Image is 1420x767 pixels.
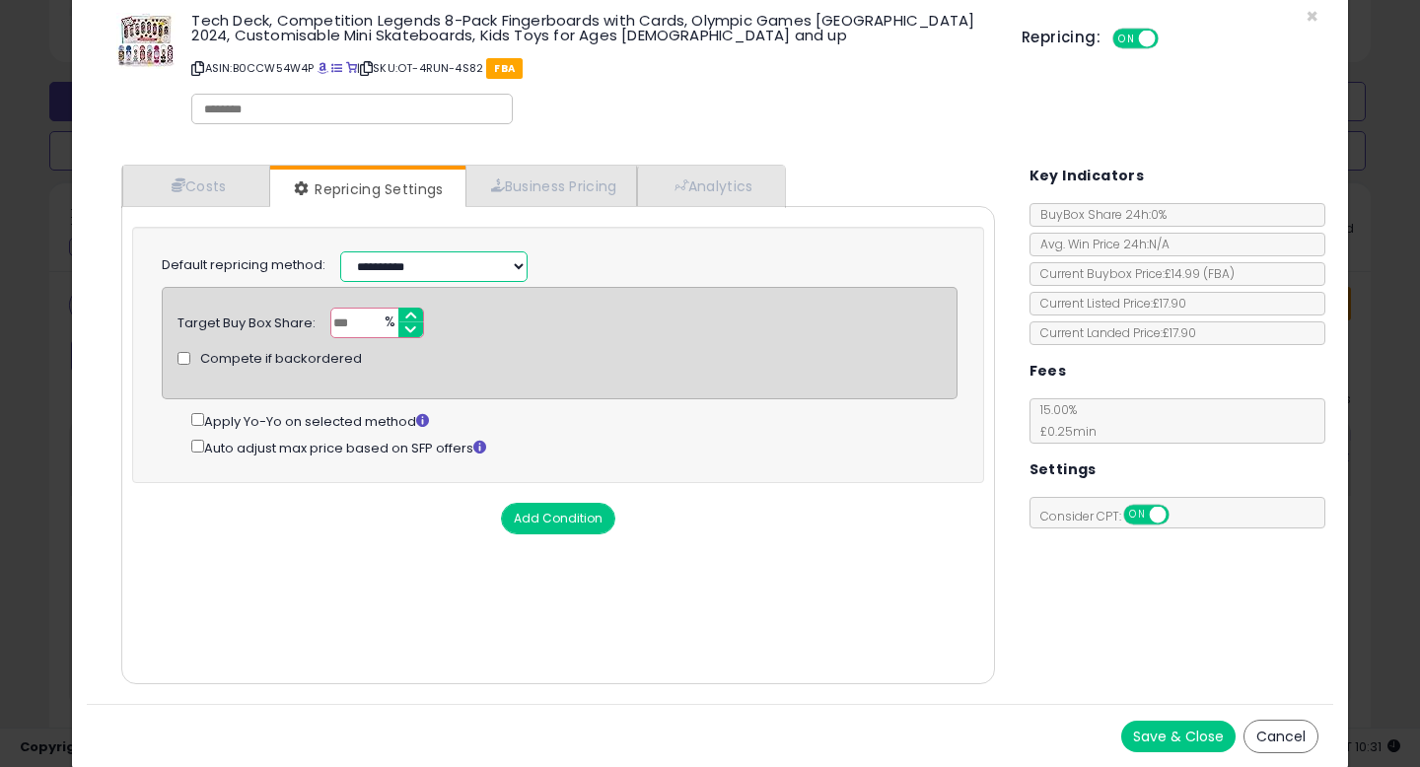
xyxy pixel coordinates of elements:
a: Your listing only [346,60,357,76]
span: OFF [1156,31,1187,47]
a: Analytics [637,166,783,206]
p: ASIN: B0CCW54W4P | SKU: OT-4RUN-4S82 [191,52,992,84]
div: Auto adjust max price based on SFP offers [191,436,958,458]
h5: Repricing: [1022,30,1100,45]
span: ( FBA ) [1203,265,1235,282]
span: ON [1125,507,1150,523]
span: FBA [486,58,523,79]
span: % [373,309,404,338]
a: All offer listings [331,60,342,76]
span: Compete if backordered [200,350,362,369]
span: £0.25 min [1030,423,1097,440]
span: × [1306,2,1318,31]
span: Avg. Win Price 24h: N/A [1030,236,1170,252]
span: Current Buybox Price: [1030,265,1235,282]
span: OFF [1166,507,1197,523]
button: Save & Close [1121,721,1236,752]
h5: Fees [1029,359,1067,383]
span: Current Landed Price: £17.90 [1030,324,1196,341]
h3: Tech Deck, Competition Legends 8-Pack Fingerboards with Cards, Olympic Games [GEOGRAPHIC_DATA] 20... [191,13,992,42]
a: BuyBox page [318,60,328,76]
div: Apply Yo-Yo on selected method [191,409,958,432]
span: Current Listed Price: £17.90 [1030,295,1186,312]
div: Target Buy Box Share: [177,308,316,333]
span: BuyBox Share 24h: 0% [1030,206,1167,223]
h5: Settings [1029,457,1097,482]
h5: Key Indicators [1029,164,1145,188]
a: Costs [122,166,270,206]
span: ON [1114,31,1139,47]
label: Default repricing method: [162,256,325,275]
a: Business Pricing [465,166,638,206]
span: 15.00 % [1030,401,1097,440]
button: Cancel [1243,720,1318,753]
button: Add Condition [501,503,615,534]
a: Repricing Settings [270,170,463,209]
img: 516pi3iy+6L._SL60_.jpg [116,13,176,69]
span: £14.99 [1165,265,1235,282]
span: Consider CPT: [1030,508,1195,524]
